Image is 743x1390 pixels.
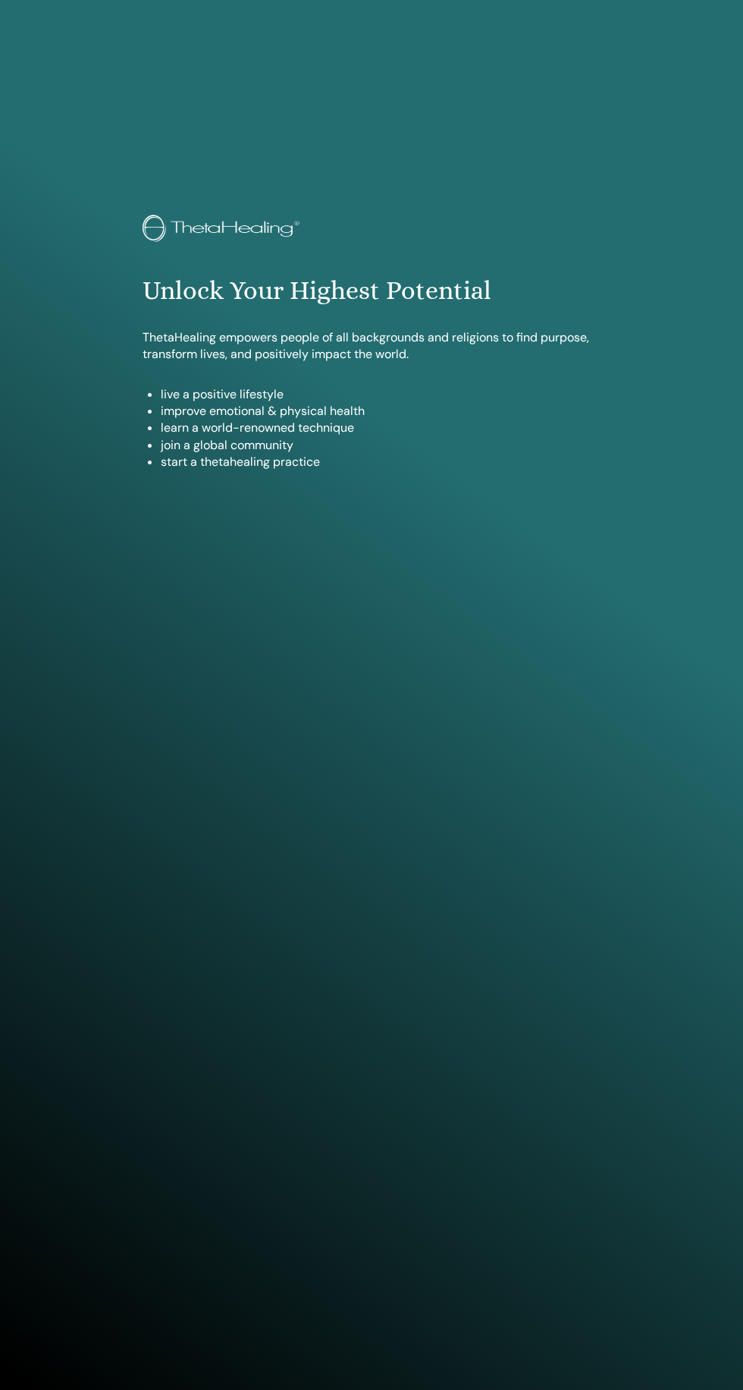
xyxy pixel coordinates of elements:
[143,275,600,307] h1: Unlock Your Highest Potential
[161,386,600,403] li: live a positive lifestyle
[143,329,600,363] p: ThetaHealing empowers people of all backgrounds and religions to find purpose, transform lives, a...
[161,420,600,436] li: learn a world-renowned technique
[161,403,600,420] li: improve emotional & physical health
[161,454,600,470] li: start a thetahealing practice
[161,437,600,454] li: join a global community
